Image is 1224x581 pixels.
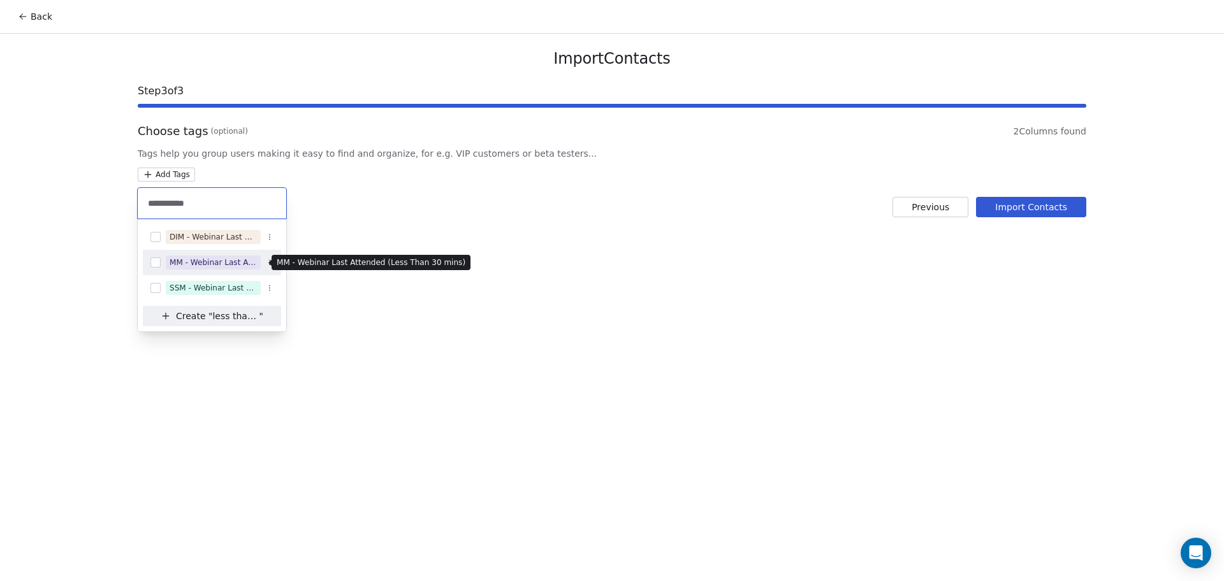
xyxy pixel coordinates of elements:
[143,224,281,326] div: Suggestions
[170,257,257,268] div: MM - Webinar Last Attended (Less Than 30 mins)
[170,282,257,294] div: SSM - Webinar Last Attended (Less Than 30 mins)
[259,310,263,323] span: "
[176,310,212,323] span: Create "
[212,310,259,323] span: less than 3
[277,257,465,268] p: MM - Webinar Last Attended (Less Than 30 mins)
[150,306,273,326] button: Create "less than 3"
[170,231,257,243] div: DIM - Webinar Last Attended (Less Than 30 mins)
